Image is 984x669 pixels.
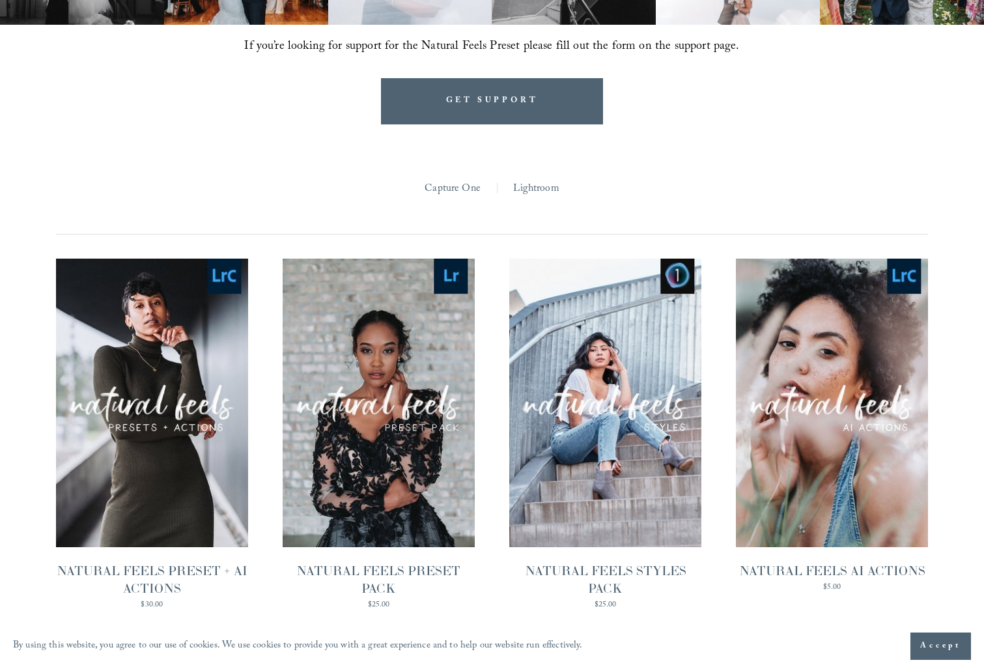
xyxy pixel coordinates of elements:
[425,179,481,199] a: Capture One
[509,562,701,597] div: NATURAL FEELS STYLES PACK
[910,633,971,660] button: Accept
[496,179,499,199] span: |
[509,259,701,608] a: NATURAL FEELS STYLES PACK
[736,259,928,608] a: NATURAL FEELS AI ACTIONS
[56,601,248,609] div: $30.00
[56,562,248,597] div: NATURAL FEELS PRESET + AI ACTIONS
[920,640,961,653] span: Accept
[244,37,739,57] span: If you’re looking for support for the Natural Feels Preset please fill out the form on the suppor...
[509,601,701,609] div: $25.00
[381,78,604,124] a: GET SUPPORT
[513,179,559,199] a: Lightroom
[283,562,475,597] div: NATURAL FEELS PRESET PACK
[283,259,475,608] a: NATURAL FEELS PRESET PACK
[13,637,583,656] p: By using this website, you agree to our use of cookies. We use cookies to provide you with a grea...
[736,562,928,580] div: NATURAL FEELS AI ACTIONS
[56,259,248,608] a: NATURAL FEELS PRESET + AI ACTIONS
[283,601,475,609] div: $25.00
[736,584,928,591] div: $5.00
